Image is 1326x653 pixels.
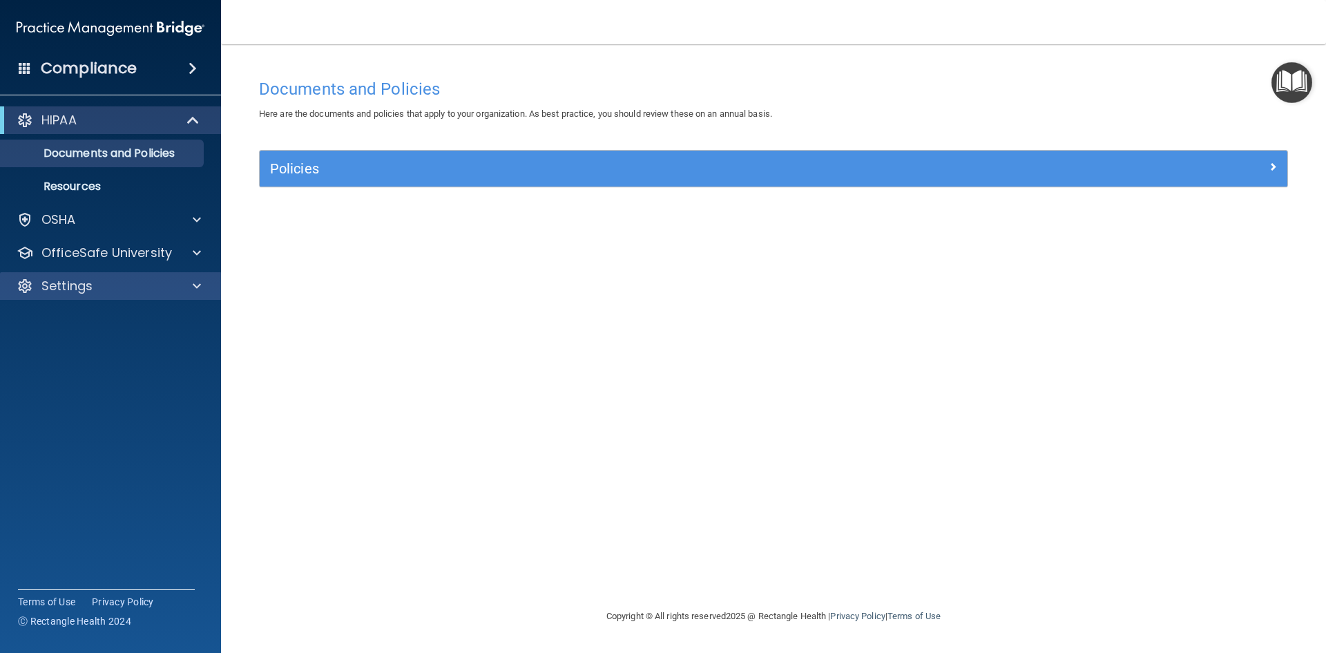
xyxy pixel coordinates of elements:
div: Copyright © All rights reserved 2025 @ Rectangle Health | | [521,594,1026,638]
h4: Compliance [41,59,137,78]
h5: Policies [270,161,1020,176]
p: HIPAA [41,112,77,129]
p: OSHA [41,211,76,228]
a: Settings [17,278,201,294]
p: Documents and Policies [9,146,198,160]
p: Settings [41,278,93,294]
span: Here are the documents and policies that apply to your organization. As best practice, you should... [259,108,772,119]
a: Policies [270,158,1277,180]
span: Ⓒ Rectangle Health 2024 [18,614,131,628]
p: OfficeSafe University [41,245,172,261]
a: Privacy Policy [830,611,885,621]
a: Terms of Use [887,611,941,621]
a: Terms of Use [18,595,75,609]
img: PMB logo [17,15,204,42]
a: OSHA [17,211,201,228]
p: Resources [9,180,198,193]
button: Open Resource Center [1271,62,1312,103]
h4: Documents and Policies [259,80,1288,98]
a: Privacy Policy [92,595,154,609]
a: OfficeSafe University [17,245,201,261]
a: HIPAA [17,112,200,129]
